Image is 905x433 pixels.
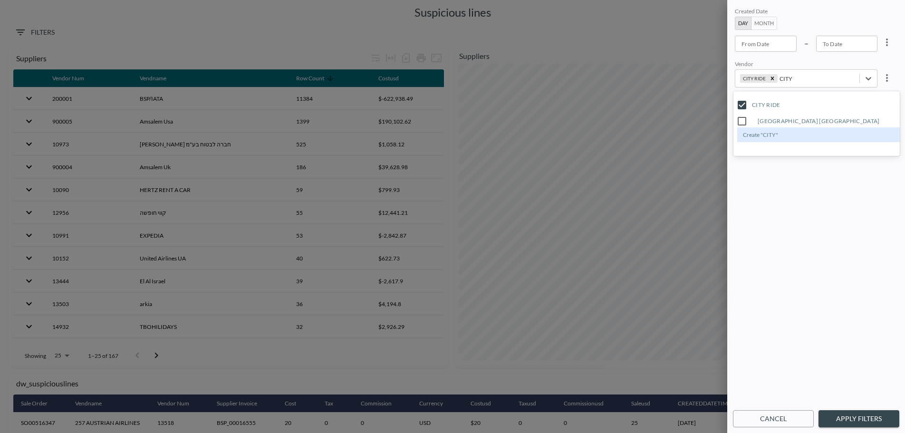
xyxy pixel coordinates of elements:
[804,38,809,48] p: –
[735,60,897,87] div: CITY RIDE
[740,74,767,83] div: CITY RIDE
[751,17,777,30] button: Month
[767,74,778,83] div: Remove CITY RIDE
[816,36,878,52] input: YYYY-MM-DD
[733,410,814,428] button: Cancel
[752,101,780,109] div: CITY RIDE
[735,36,797,52] input: YYYY-MM-DD
[735,8,877,17] div: Created Date
[818,410,899,428] button: Apply Filters
[735,17,751,30] button: Day
[877,33,896,52] button: more
[752,113,886,129] div: [GEOGRAPHIC_DATA] [GEOGRAPHIC_DATA]
[735,60,877,69] div: Vendor
[737,127,904,142] div: Create "CITY"
[877,68,896,87] button: more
